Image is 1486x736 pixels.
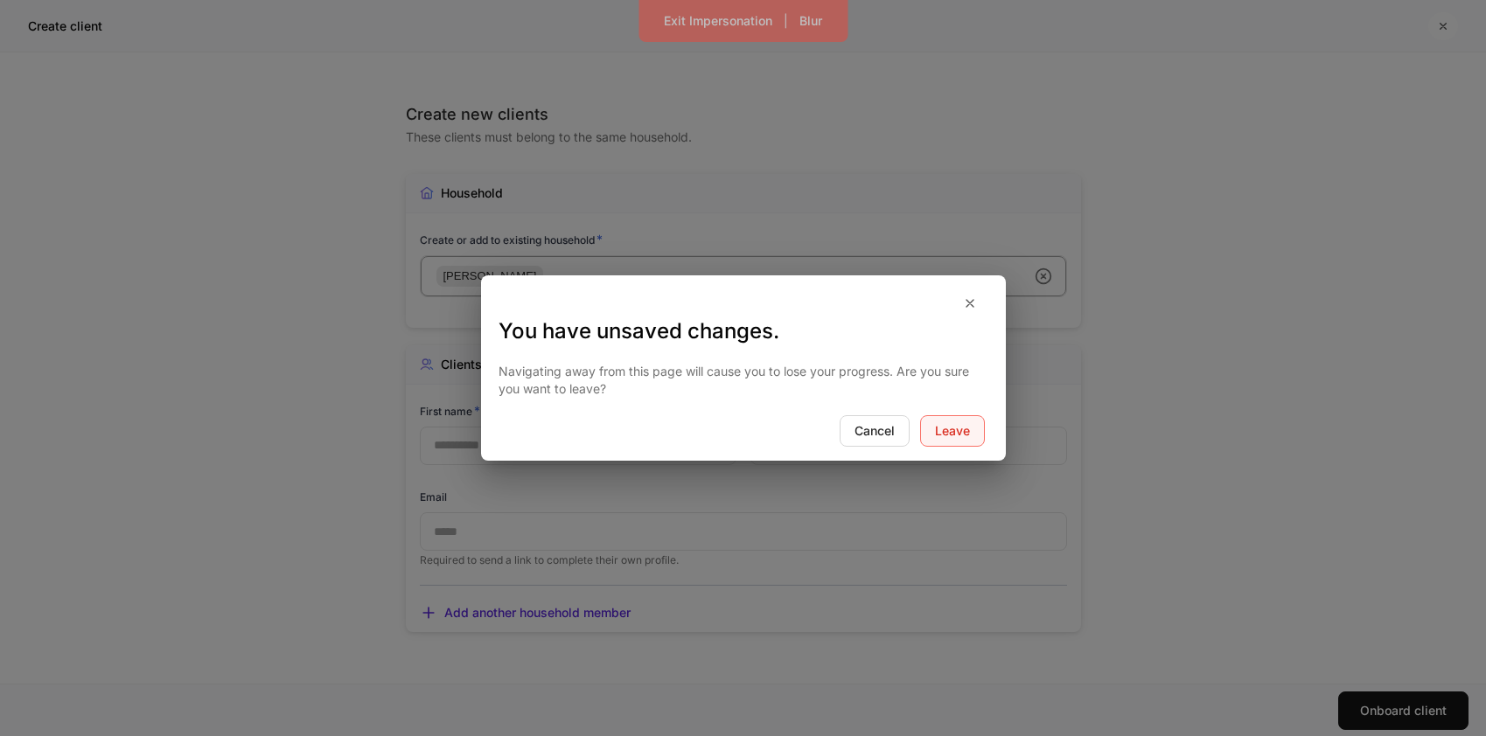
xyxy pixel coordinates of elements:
[920,415,985,447] button: Leave
[499,317,988,345] h3: You have unsaved changes.
[499,363,988,398] p: Navigating away from this page will cause you to lose your progress. Are you sure you want to leave?
[855,425,895,437] div: Cancel
[799,15,822,27] div: Blur
[664,15,772,27] div: Exit Impersonation
[840,415,910,447] button: Cancel
[935,425,970,437] div: Leave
